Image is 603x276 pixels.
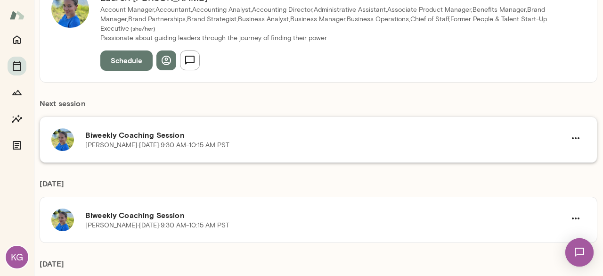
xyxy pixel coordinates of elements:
button: Documents [8,136,26,155]
p: [PERSON_NAME] · [DATE] · 9:30 AM-10:15 AM PST [85,141,229,150]
button: View profile [156,50,176,70]
span: ( she/her ) [129,25,155,32]
button: Home [8,30,26,49]
p: [PERSON_NAME] · [DATE] · 9:30 AM-10:15 AM PST [85,221,229,230]
button: Schedule [100,50,153,70]
h6: [DATE] [40,178,597,197]
button: Insights [8,109,26,128]
button: Growth Plan [8,83,26,102]
div: KG [6,246,28,268]
img: Mento [9,6,24,24]
h6: Biweekly Coaching Session [85,209,566,221]
h6: Next session [40,98,597,117]
p: Passionate about guiding leaders through the journey of finding their power [100,33,574,43]
p: Account Manager,Accountant,Accounting Analyst,Accounting Director,Administrative Assistant,Associ... [100,5,574,33]
h6: Biweekly Coaching Session [85,129,566,141]
button: Send message [180,50,200,70]
button: Sessions [8,57,26,75]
